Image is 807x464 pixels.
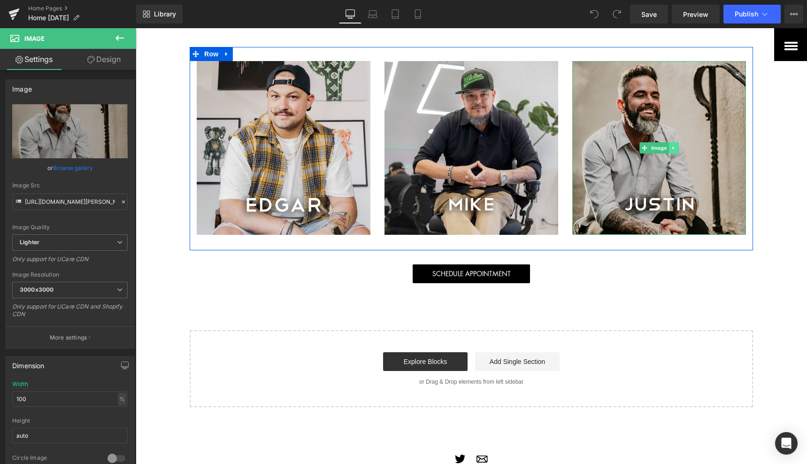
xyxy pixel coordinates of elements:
a: Expand / Collapse [533,114,543,125]
a: Preview [672,5,720,23]
span: Publish [735,10,758,18]
b: 3000x3000 [20,286,54,293]
a: Explore Blocks [247,324,332,343]
div: or [12,163,128,173]
div: Only support for UCare CDN and Shopify CDN [12,303,128,324]
a: Mobile [407,5,429,23]
a: Expand / Collapse [85,19,97,33]
div: Only support for UCare CDN [12,255,128,269]
div: Width [12,381,28,387]
b: Lighter [20,239,39,246]
input: auto [12,428,128,443]
div: Open Intercom Messenger [775,432,798,455]
a: Desktop [339,5,361,23]
a: Tablet [384,5,407,23]
span: Row [66,19,85,33]
p: or Drag & Drop elements from left sidebar [69,350,602,357]
span: Preview [683,9,708,19]
div: Image Quality [12,224,128,231]
a: Laptop [361,5,384,23]
div: % [118,393,126,405]
a: Browse gallery [53,160,93,176]
span: Image [514,114,533,125]
button: Redo [607,5,626,23]
iframe: To enrich screen reader interactions, please activate Accessibility in Grammarly extension settings [136,28,807,464]
a: Schedule Appointment [277,236,394,255]
input: Link [12,193,128,210]
span: Image [24,35,45,42]
div: Circle Image [12,454,98,464]
button: Publish [723,5,781,23]
span: Home [DATE] [28,14,69,22]
button: Undo [585,5,604,23]
span: Schedule Appointment [297,240,375,250]
div: Height [12,418,128,424]
span: Save [641,9,657,19]
div: Dimension [12,356,45,370]
button: More [784,5,803,23]
span: Library [154,10,176,18]
a: New Library [136,5,183,23]
a: Home Pages [28,5,136,12]
div: Image [12,80,32,93]
input: auto [12,391,128,407]
a: Add Single Section [339,324,424,343]
p: More settings [50,333,87,342]
div: Image Src [12,182,128,189]
div: Image Resolution [12,271,128,278]
a: Design [70,49,138,70]
button: More settings [6,326,134,348]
